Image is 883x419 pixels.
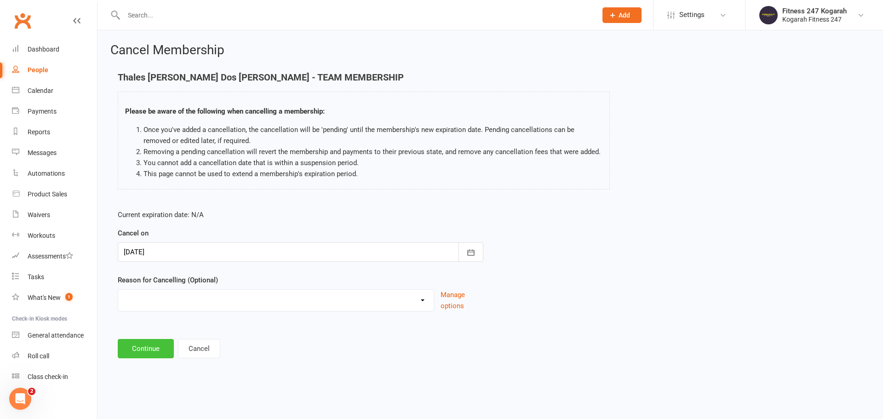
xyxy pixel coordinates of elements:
[679,5,705,25] span: Settings
[28,128,50,136] div: Reports
[143,168,602,179] li: This page cannot be used to extend a membership's expiration period.
[12,205,97,225] a: Waivers
[28,294,61,301] div: What's New
[12,163,97,184] a: Automations
[12,143,97,163] a: Messages
[12,267,97,287] a: Tasks
[28,190,67,198] div: Product Sales
[121,9,591,22] input: Search...
[118,275,218,286] label: Reason for Cancelling (Optional)
[65,293,73,301] span: 1
[12,101,97,122] a: Payments
[12,60,97,80] a: People
[118,339,174,358] button: Continue
[12,39,97,60] a: Dashboard
[12,225,97,246] a: Workouts
[12,325,97,346] a: General attendance kiosk mode
[28,388,35,395] span: 2
[12,80,97,101] a: Calendar
[28,232,55,239] div: Workouts
[178,339,220,358] button: Cancel
[110,43,870,57] h2: Cancel Membership
[619,11,630,19] span: Add
[602,7,642,23] button: Add
[28,108,57,115] div: Payments
[28,253,73,260] div: Assessments
[12,287,97,308] a: What's New1
[12,122,97,143] a: Reports
[782,15,847,23] div: Kogarah Fitness 247
[12,346,97,367] a: Roll call
[118,72,610,82] h4: Thales [PERSON_NAME] Dos [PERSON_NAME] - TEAM MEMBERSHIP
[143,146,602,157] li: Removing a pending cancellation will revert the membership and payments to their previous state, ...
[143,124,602,146] li: Once you've added a cancellation, the cancellation will be 'pending' until the membership's new e...
[759,6,778,24] img: thumb_image1749097489.png
[28,170,65,177] div: Automations
[782,7,847,15] div: Fitness 247 Kogarah
[28,332,84,339] div: General attendance
[118,209,483,220] p: Current expiration date: N/A
[143,157,602,168] li: You cannot add a cancellation date that is within a suspension period.
[11,9,34,32] a: Clubworx
[12,246,97,267] a: Assessments
[9,388,31,410] iframe: Intercom live chat
[12,184,97,205] a: Product Sales
[28,273,44,281] div: Tasks
[28,211,50,218] div: Waivers
[28,149,57,156] div: Messages
[441,289,483,311] button: Manage options
[28,66,48,74] div: People
[28,46,59,53] div: Dashboard
[125,107,325,115] strong: Please be aware of the following when cancelling a membership:
[28,87,53,94] div: Calendar
[28,352,49,360] div: Roll call
[118,228,149,239] label: Cancel on
[12,367,97,387] a: Class kiosk mode
[28,373,68,380] div: Class check-in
